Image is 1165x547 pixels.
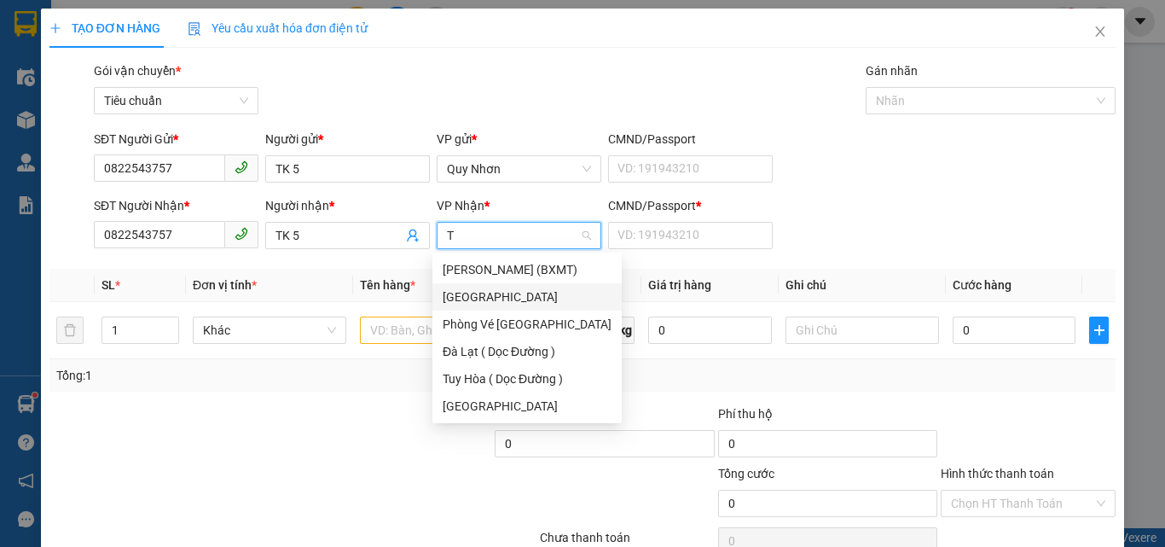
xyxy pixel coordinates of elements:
div: Quy Nhơn [14,15,134,35]
span: Tên hàng [360,278,415,292]
span: plus [1090,323,1108,337]
span: Yêu cầu xuất hóa đơn điện tử [188,21,368,35]
span: close [1093,25,1107,38]
span: phone [235,160,248,174]
span: Tổng cước [718,467,774,480]
span: Đơn vị tính [193,278,257,292]
div: [GEOGRAPHIC_DATA] [443,288,611,306]
span: Tiêu chuẩn [104,88,248,113]
button: plus [1089,317,1109,344]
div: A [146,97,319,118]
span: Cước hàng [953,278,1011,292]
div: Người nhận [265,196,430,215]
div: Tuy Hòa ( Dọc Đường ) [443,370,611,388]
div: NGỌC [146,53,319,73]
div: Tuy Hòa [432,283,622,311]
label: Hình thức thanh toán [941,467,1054,480]
div: [GEOGRAPHIC_DATA] [443,397,611,416]
input: 0 [648,317,771,344]
div: VP gửi [437,130,601,148]
span: kg [617,317,635,344]
span: Quy Nhơn [447,156,591,182]
input: VD: Bàn, Ghế [360,317,513,344]
label: Gán nhãn [866,64,918,78]
button: delete [56,317,84,344]
div: [GEOGRAPHIC_DATA] [146,15,319,53]
div: Tuy Hòa ( Dọc Đường ) [432,365,622,393]
span: user-add [406,229,420,242]
div: Tổng: 1 [56,366,451,385]
span: Khác [203,317,336,343]
span: Gửi: [14,16,41,34]
span: Gói vận chuyển [94,64,181,78]
div: 0937903899 [14,55,134,79]
span: TẠO ĐƠN HÀNG [49,21,160,35]
span: SL [101,278,115,292]
div: SĐT Người Gửi [94,130,258,148]
div: Đà Lạt [432,393,622,420]
span: VP Nhận [437,199,484,212]
button: Close [1076,9,1124,56]
div: CMND/Passport [608,130,773,148]
div: TUẤN [14,35,134,55]
th: Ghi chú [779,269,946,302]
span: plus [49,22,61,34]
div: CMND/Passport [608,196,773,215]
div: Phòng Vé [GEOGRAPHIC_DATA] [443,315,611,334]
div: Phòng Vé Tuy Hòa [432,311,622,338]
img: icon [188,22,201,36]
span: phone [235,227,248,241]
div: 0928198073 [146,73,319,97]
span: Giá trị hàng [648,278,711,292]
div: Hồ Chí Minh (BXMT) [432,256,622,283]
div: Đà Lạt ( Dọc Đường ) [432,338,622,365]
div: Phí thu hộ [718,404,937,430]
input: Ghi Chú [785,317,939,344]
div: Đà Lạt ( Dọc Đường ) [443,342,611,361]
div: SĐT Người Nhận [94,196,258,215]
span: Nhận: [146,15,187,32]
div: Người gửi [265,130,430,148]
div: [PERSON_NAME] (BXMT) [443,260,611,279]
